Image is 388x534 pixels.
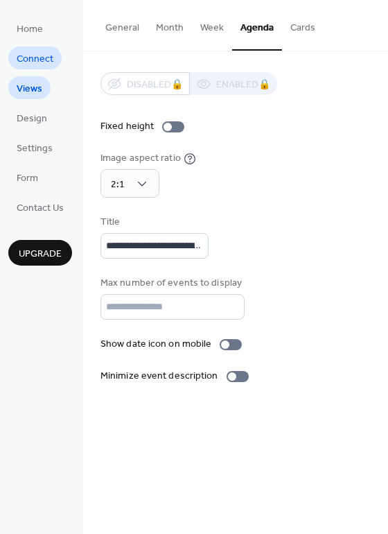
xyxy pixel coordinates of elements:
[8,106,55,129] a: Design
[17,201,64,216] span: Contact Us
[8,46,62,69] a: Connect
[8,136,61,159] a: Settings
[100,119,154,134] div: Fixed height
[100,215,206,230] div: Title
[17,52,53,67] span: Connect
[8,17,51,40] a: Home
[17,141,53,156] span: Settings
[100,369,218,384] div: Minimize event description
[17,82,42,96] span: Views
[8,76,51,99] a: Views
[100,151,181,166] div: Image aspect ratio
[17,112,47,126] span: Design
[8,240,72,266] button: Upgrade
[8,166,46,189] a: Form
[8,196,72,218] a: Contact Us
[19,247,62,261] span: Upgrade
[17,22,43,37] span: Home
[100,337,211,352] div: Show date icon on mobile
[111,175,125,194] span: 2:1
[100,276,242,291] div: Max number of events to display
[17,171,38,186] span: Form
